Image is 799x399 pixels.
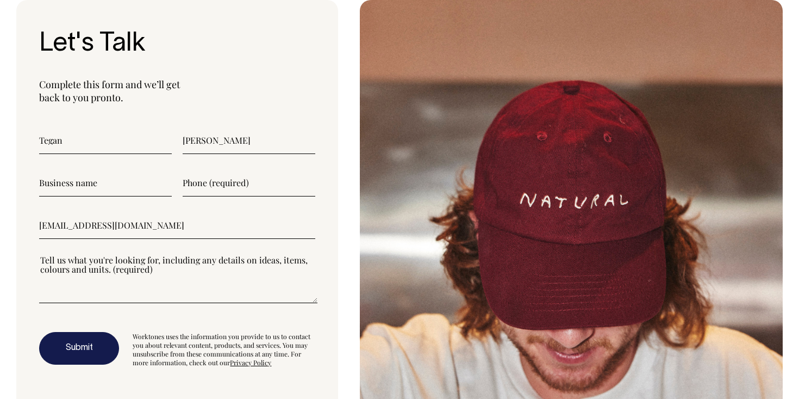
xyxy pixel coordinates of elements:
[39,30,315,59] h3: Let's Talk
[133,332,315,367] div: Worktones uses the information you provide to us to contact you about relevant content, products,...
[39,127,172,154] input: First name (required)
[183,169,315,197] input: Phone (required)
[183,127,315,154] input: Last name (required)
[39,332,119,365] button: Submit
[230,358,271,367] a: Privacy Policy
[39,78,315,104] p: Complete this form and we’ll get back to you pronto.
[39,212,315,239] input: Email (required)
[39,169,172,197] input: Business name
